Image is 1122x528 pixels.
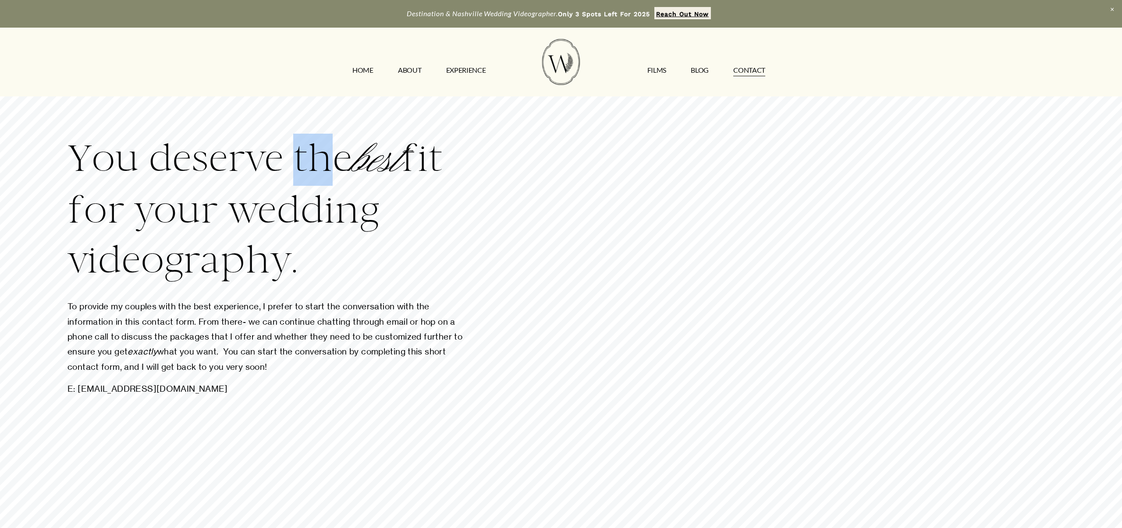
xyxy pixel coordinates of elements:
em: best [352,137,401,184]
a: ABOUT [398,63,421,77]
img: Wild Fern Weddings [542,39,580,85]
h2: You deserve the fit for your wedding videography. [67,134,469,285]
iframe: To enrich screen reader interactions, please activate Accessibility in Grammarly extension settings [564,134,1055,446]
p: To provide my couples with the best experience, I prefer to start the conversation with the infor... [67,299,469,374]
a: CONTACT [733,63,765,77]
strong: Reach Out Now [656,11,709,18]
p: E: [EMAIL_ADDRESS][DOMAIN_NAME] [67,381,469,396]
a: Reach Out Now [654,7,711,19]
em: exactly [128,346,157,357]
a: EXPERIENCE [446,63,486,77]
a: HOME [352,63,373,77]
a: Blog [691,63,709,77]
a: FILMS [647,63,666,77]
